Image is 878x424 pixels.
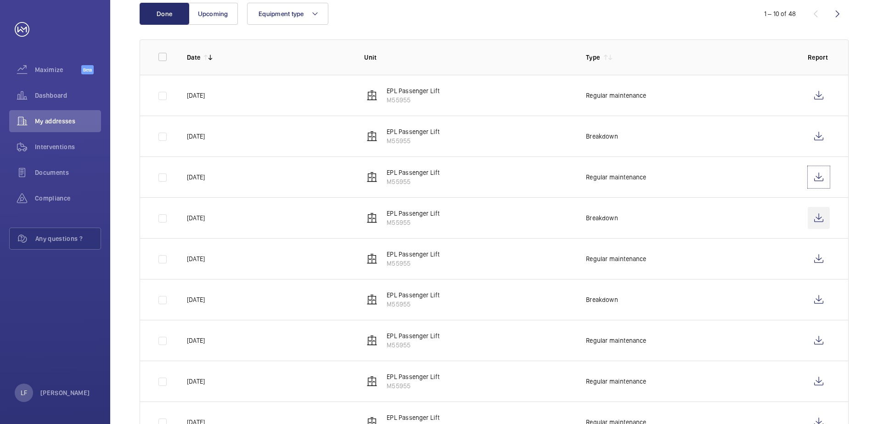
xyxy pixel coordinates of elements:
[387,95,439,105] p: M55955
[387,372,439,381] p: EPL Passenger Lift
[586,254,646,263] p: Regular maintenance
[387,209,439,218] p: EPL Passenger Lift
[364,53,571,62] p: Unit
[40,388,90,397] p: [PERSON_NAME]
[586,132,618,141] p: Breakdown
[387,86,439,95] p: EPL Passenger Lift
[387,340,439,350] p: M55955
[187,254,205,263] p: [DATE]
[366,253,377,264] img: elevator.svg
[35,91,101,100] span: Dashboard
[387,177,439,186] p: M55955
[187,213,205,223] p: [DATE]
[187,53,200,62] p: Date
[387,381,439,391] p: M55955
[366,376,377,387] img: elevator.svg
[387,413,439,422] p: EPL Passenger Lift
[387,218,439,227] p: M55955
[140,3,189,25] button: Done
[387,331,439,340] p: EPL Passenger Lift
[81,65,94,74] span: Beta
[259,10,304,17] span: Equipment type
[764,9,796,18] div: 1 – 10 of 48
[187,295,205,304] p: [DATE]
[586,336,646,345] p: Regular maintenance
[187,336,205,345] p: [DATE]
[366,294,377,305] img: elevator.svg
[366,335,377,346] img: elevator.svg
[387,259,439,268] p: M55955
[586,173,646,182] p: Regular maintenance
[21,388,27,397] p: LF
[387,250,439,259] p: EPL Passenger Lift
[387,168,439,177] p: EPL Passenger Lift
[586,377,646,386] p: Regular maintenance
[387,127,439,136] p: EPL Passenger Lift
[586,213,618,223] p: Breakdown
[586,295,618,304] p: Breakdown
[35,142,101,151] span: Interventions
[187,132,205,141] p: [DATE]
[35,65,81,74] span: Maximize
[808,53,830,62] p: Report
[187,173,205,182] p: [DATE]
[188,3,238,25] button: Upcoming
[247,3,328,25] button: Equipment type
[366,131,377,142] img: elevator.svg
[187,91,205,100] p: [DATE]
[387,290,439,300] p: EPL Passenger Lift
[35,194,101,203] span: Compliance
[366,90,377,101] img: elevator.svg
[187,377,205,386] p: [DATE]
[586,53,600,62] p: Type
[366,212,377,223] img: elevator.svg
[35,234,101,243] span: Any questions ?
[586,91,646,100] p: Regular maintenance
[387,136,439,145] p: M55955
[35,168,101,177] span: Documents
[387,300,439,309] p: M55955
[35,117,101,126] span: My addresses
[366,172,377,183] img: elevator.svg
